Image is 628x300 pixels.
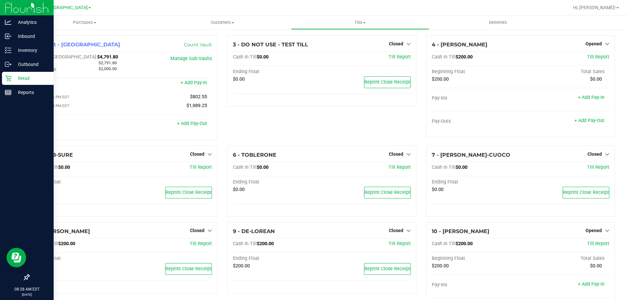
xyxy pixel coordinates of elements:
button: Reprint Close Receipt [165,263,212,275]
a: + Add Pay-In [578,281,604,287]
span: 7 - [PERSON_NAME]-CUOCO [432,152,510,158]
span: $0.00 [233,187,245,192]
span: 6 - TOBLERONE [233,152,276,158]
span: Cash In Till [432,241,456,246]
span: Closed [389,41,403,46]
p: Analytics [11,18,51,26]
span: Hi, [PERSON_NAME]! [573,5,616,10]
p: [DATE] [3,292,51,297]
p: 08:28 AM EDT [3,286,51,292]
span: 3 - DO NOT USE - TEST TILL [233,41,308,48]
a: + Add Pay-In [578,95,604,100]
a: Till Report [587,54,609,60]
div: Beginning Float [432,69,521,75]
button: Reprint Close Receipt [364,187,411,198]
span: Cash In Till [233,241,257,246]
span: Closed [190,151,204,157]
a: Till Report [389,165,411,170]
span: Customers [154,20,291,25]
div: Ending Float [34,256,123,261]
span: Closed [389,151,403,157]
span: Reprint Close Receipt [166,190,212,195]
div: Ending Float [233,256,322,261]
span: Reprint Close Receipt [364,79,410,85]
span: $2,791.80 [98,60,117,65]
span: Reprint Close Receipt [166,266,212,272]
span: 4 - [PERSON_NAME] [432,41,487,48]
div: Ending Float [432,179,521,185]
span: $0.00 [233,76,245,82]
button: Reprint Close Receipt [165,187,212,198]
span: $0.00 [432,187,444,192]
div: Ending Float [34,179,123,185]
span: $802.55 [190,94,207,100]
a: Purchases [16,16,153,29]
div: Pay-Ins [432,282,521,288]
span: Closed [389,228,403,233]
div: Ending Float [233,179,322,185]
inline-svg: Reports [5,89,11,96]
a: Manage Sub-Vaults [170,56,212,61]
span: [GEOGRAPHIC_DATA] [43,5,88,10]
a: Customers [153,16,291,29]
span: $2,000.00 [98,66,117,71]
span: Cash In Till [432,54,456,60]
span: 9 - DE-LOREAN [233,228,275,234]
span: Cash In Till [432,165,456,170]
a: Till Report [190,241,212,246]
span: $0.00 [456,165,467,170]
button: Reprint Close Receipt [364,263,411,275]
span: Closed [587,151,602,157]
p: Inventory [11,46,51,54]
div: Ending Float [233,69,322,75]
div: Pay-Outs [432,118,521,124]
span: $200.00 [58,241,75,246]
a: Till Report [587,241,609,246]
span: $0.00 [590,76,602,82]
div: Beginning Float [432,256,521,261]
a: + Add Pay-Out [177,121,207,126]
span: $200.00 [432,263,449,269]
a: + Add Pay-Out [574,118,604,123]
inline-svg: Retail [5,75,11,82]
span: Cash In Till [233,165,257,170]
div: Pay-Outs [34,121,123,127]
inline-svg: Inbound [5,33,11,39]
p: Retail [11,74,51,82]
span: 10 - [PERSON_NAME] [432,228,489,234]
p: Outbound [11,60,51,68]
a: Till Report [389,54,411,60]
span: $200.00 [432,76,449,82]
span: Reprint Close Receipt [563,190,609,195]
a: Count Vault [184,42,212,48]
span: 1 - Vault - [GEOGRAPHIC_DATA] [34,41,120,48]
span: Deliveries [480,20,516,25]
button: Reprint Close Receipt [563,187,609,198]
span: $0.00 [257,54,269,60]
span: $1,989.25 [186,103,207,108]
span: $200.00 [456,241,473,246]
span: $0.00 [590,263,602,269]
inline-svg: Inventory [5,47,11,54]
p: Reports [11,88,51,96]
span: $0.00 [58,165,70,170]
span: 8 - [PERSON_NAME] [34,228,90,234]
span: Opened [585,228,602,233]
button: Reprint Close Receipt [364,76,411,88]
span: Cash In Till [233,54,257,60]
a: Tills [291,16,429,29]
span: 5 - AL-B-SURE [34,152,73,158]
inline-svg: Outbound [5,61,11,68]
inline-svg: Analytics [5,19,11,25]
span: $0.00 [257,165,269,170]
div: Pay-Ins [432,95,521,101]
a: Till Report [190,165,212,170]
a: Till Report [587,165,609,170]
span: Reprint Close Receipt [364,266,410,272]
